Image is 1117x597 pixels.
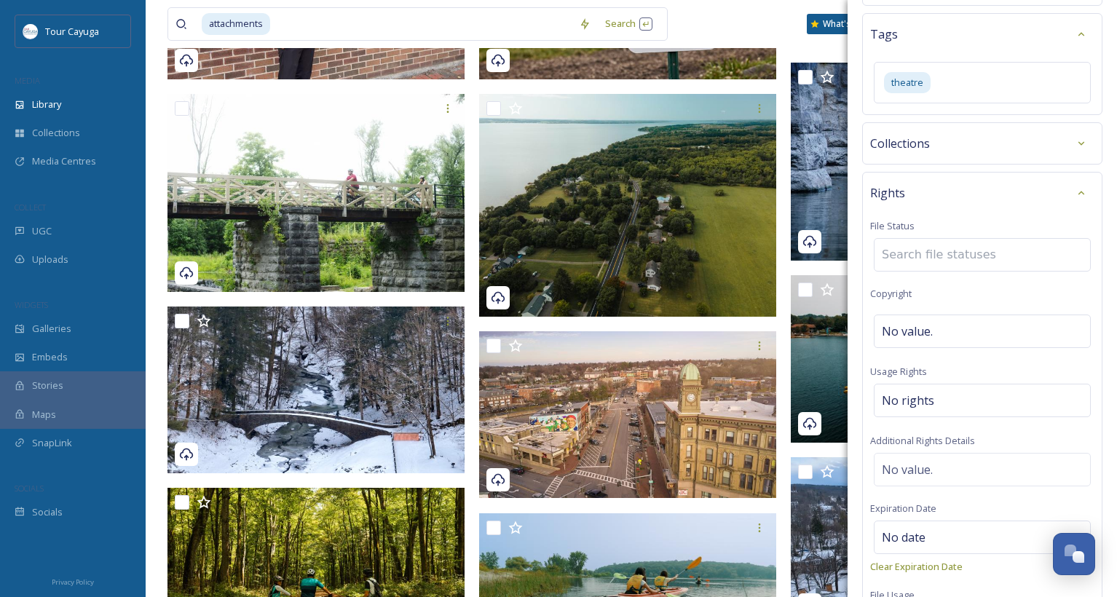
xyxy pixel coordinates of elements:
[52,572,94,590] a: Privacy Policy
[870,25,898,43] span: Tags
[870,184,905,202] span: Rights
[882,529,925,546] span: No date
[167,307,465,474] img: Yellow House Creative Fillmore Glenn State_Park.jpg
[32,224,52,238] span: UGC
[598,9,660,38] div: Search
[15,75,40,86] span: MEDIA
[875,239,1035,271] input: Search file statuses
[882,461,933,478] span: No value.
[15,202,46,213] span: COLLECT
[45,25,99,38] span: Tour Cayuga
[23,24,38,39] img: download.jpeg
[870,434,975,447] span: Additional Rights Details
[479,331,776,498] img: Yellow House Creative_Downtown Auburn.jpg
[32,322,71,336] span: Galleries
[32,379,63,392] span: Stories
[32,350,68,364] span: Embeds
[870,287,912,300] span: Copyright
[32,126,80,140] span: Collections
[15,483,44,494] span: SOCIALS
[32,505,63,519] span: Socials
[15,299,48,310] span: WIDGETS
[870,502,936,515] span: Expiration Date
[32,154,96,168] span: Media Centres
[32,436,72,450] span: SnapLink
[1053,533,1095,575] button: Open Chat
[882,323,933,340] span: No value.
[479,94,776,317] img: CayugaSummerFAM2024-38.jpg
[791,275,1088,443] img: Cayuga-39.jpg
[870,219,915,232] span: File Status
[32,98,61,111] span: Library
[32,253,68,266] span: Uploads
[870,365,927,378] span: Usage Rights
[167,94,465,292] img: Cayuga2_27680.jpg
[791,63,1088,261] img: Montezuma-Heritage-Park.jpg
[202,13,270,34] span: attachments
[891,76,923,90] span: theatre
[32,408,56,422] span: Maps
[807,14,880,34] a: What's New
[52,577,94,587] span: Privacy Policy
[870,560,963,573] span: Clear Expiration Date
[882,392,934,409] span: No rights
[870,135,930,152] span: Collections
